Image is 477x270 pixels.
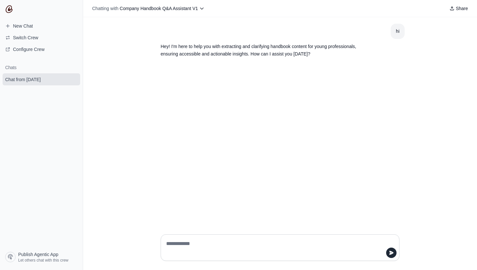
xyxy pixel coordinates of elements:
[161,43,368,58] p: Hey! I'm here to help you with extracting and clarifying handbook content for young professionals...
[3,249,80,265] a: Publish Agentic App Let others chat with this crew
[120,6,198,11] span: Company Handbook Q&A Assistant V1
[13,46,44,53] span: Configure Crew
[13,34,38,41] span: Switch Crew
[3,44,80,55] a: Configure Crew
[3,73,80,85] a: Chat from [DATE]
[456,5,468,12] span: Share
[18,251,58,258] span: Publish Agentic App
[391,24,405,39] section: User message
[447,4,471,13] button: Share
[3,21,80,31] a: New Chat
[18,258,68,263] span: Let others chat with this crew
[396,28,399,35] div: hi
[13,23,33,29] span: New Chat
[155,39,373,62] section: Response
[3,32,80,43] button: Switch Crew
[92,5,118,12] span: Chatting with
[5,5,13,13] img: CrewAI Logo
[5,76,41,83] span: Chat from [DATE]
[90,4,207,13] button: Chatting with Company Handbook Q&A Assistant V1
